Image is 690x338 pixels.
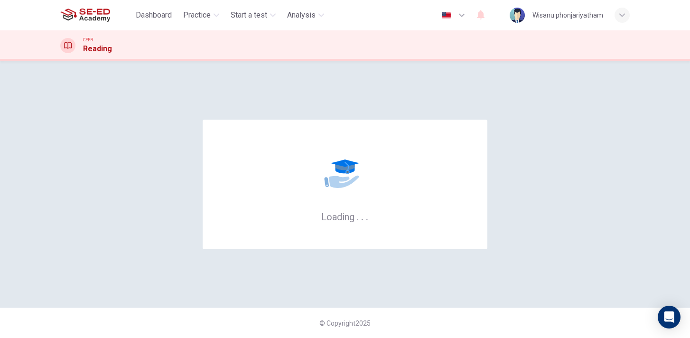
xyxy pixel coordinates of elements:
[132,7,176,24] button: Dashboard
[321,210,369,223] h6: Loading
[532,9,603,21] div: Wisanu phonjariyatham
[60,6,132,25] a: SE-ED Academy logo
[60,6,110,25] img: SE-ED Academy logo
[227,7,280,24] button: Start a test
[183,9,211,21] span: Practice
[319,319,371,327] span: © Copyright 2025
[287,9,316,21] span: Analysis
[231,9,267,21] span: Start a test
[83,43,112,55] h1: Reading
[361,208,364,224] h6: .
[440,12,452,19] img: en
[365,208,369,224] h6: .
[658,306,681,329] div: Open Intercom Messenger
[510,8,525,23] img: Profile picture
[136,9,172,21] span: Dashboard
[83,37,93,43] span: CEFR
[179,7,223,24] button: Practice
[283,7,328,24] button: Analysis
[356,208,359,224] h6: .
